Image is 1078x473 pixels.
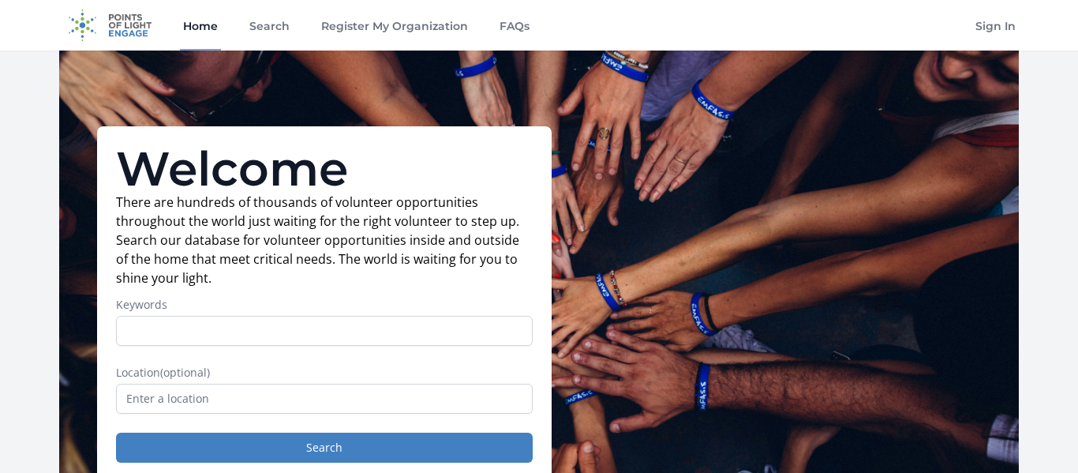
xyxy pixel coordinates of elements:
[160,365,210,380] span: (optional)
[116,193,533,287] p: There are hundreds of thousands of volunteer opportunities throughout the world just waiting for ...
[116,433,533,463] button: Search
[116,297,533,313] label: Keywords
[116,384,533,414] input: Enter a location
[116,365,533,381] label: Location
[116,145,533,193] h1: Welcome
